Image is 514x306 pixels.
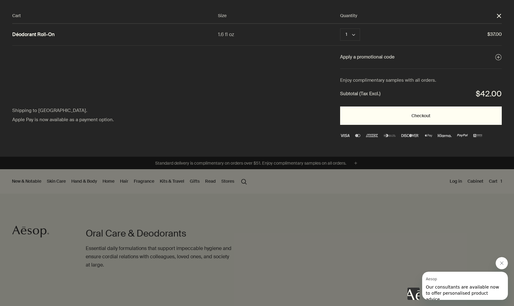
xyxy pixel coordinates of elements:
div: 1.6 fl oz [218,30,340,39]
span: Our consultants are available now to offer personalised product advice. [4,13,77,30]
div: Shipping to [GEOGRAPHIC_DATA]. [12,107,162,115]
img: Amex Logo [366,134,378,137]
div: Quantity [340,12,496,20]
button: Close [496,13,502,19]
img: klarna (1) [438,134,451,137]
span: $37.00 [386,31,502,39]
img: Mastercard Logo [355,134,360,137]
img: Visa Logo [340,134,350,137]
div: Enjoy complimentary samples with all orders. [340,76,502,84]
button: Apply a promotional code [340,53,502,61]
div: $42.00 [476,88,502,101]
div: Aesop says "Our consultants are available now to offer personalised product advice.". Open messag... [407,257,508,300]
iframe: no content [407,288,420,300]
div: Cart [12,12,218,20]
button: Quantity 1 [340,28,360,41]
img: PayPal Logo [457,134,468,137]
img: discover-3 [401,134,419,137]
strong: Subtotal (Tax Excl.) [340,90,381,98]
div: Apple Pay is now available as a payment option. [12,116,162,124]
img: Apple Pay [425,134,432,137]
iframe: Close message from Aesop [496,257,508,269]
button: Checkout [340,106,502,125]
iframe: Message from Aesop [422,272,508,300]
a: Déodorant Roll-On [12,32,54,38]
img: alipay-logo [473,134,482,137]
img: diners-club-international-2 [384,134,396,137]
div: Size [218,12,340,20]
